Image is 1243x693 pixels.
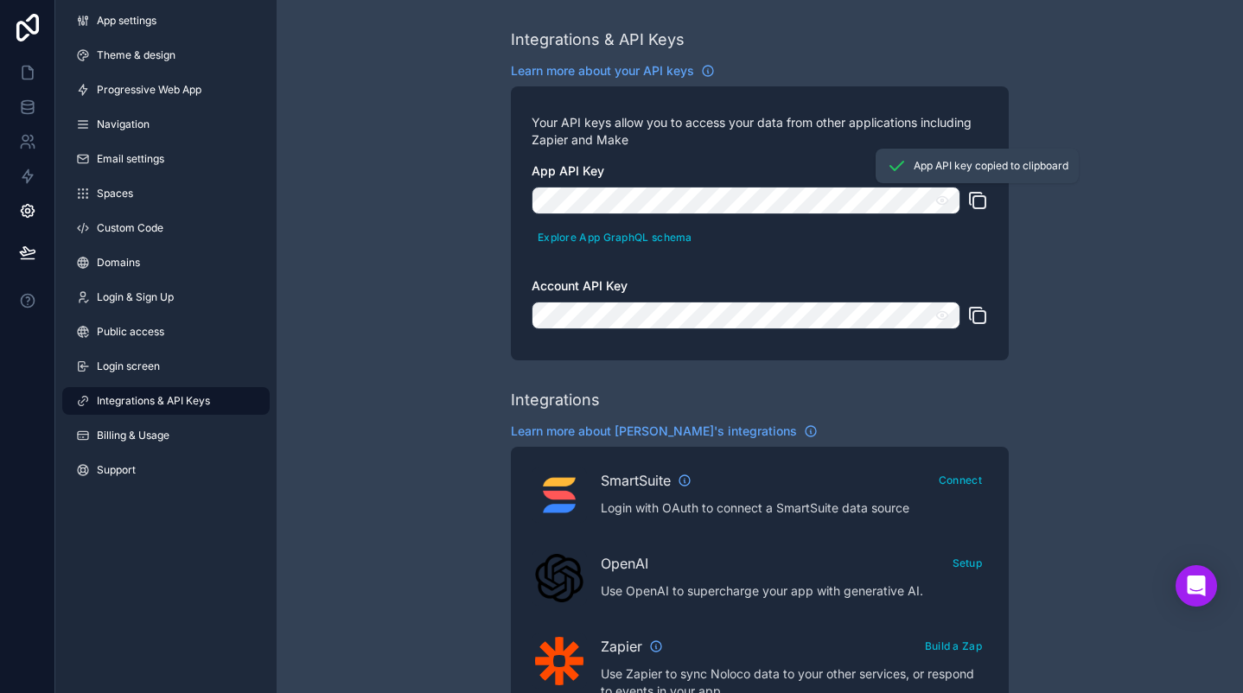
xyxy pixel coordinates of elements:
span: Zapier [601,636,642,657]
div: Integrations [511,388,600,412]
span: App API key copied to clipboard [914,159,1068,173]
span: Spaces [97,187,133,200]
div: Integrations & API Keys [511,28,685,52]
span: Integrations & API Keys [97,394,210,408]
a: Learn more about [PERSON_NAME]'s integrations [511,423,818,440]
img: Zapier [535,637,583,685]
span: Custom Code [97,221,163,235]
a: Support [62,456,270,484]
a: Spaces [62,180,270,207]
img: SmartSuite [535,471,583,519]
span: Public access [97,325,164,339]
span: App settings [97,14,156,28]
span: SmartSuite [601,470,671,491]
span: Domains [97,256,140,270]
a: Email settings [62,145,270,173]
span: Billing & Usage [97,429,169,442]
a: Progressive Web App [62,76,270,104]
span: Progressive Web App [97,83,201,97]
a: Explore App GraphQL schema [532,227,698,245]
a: Billing & Usage [62,422,270,449]
a: Connect [933,470,988,487]
a: Build a Zap [919,636,988,653]
a: Login & Sign Up [62,283,270,311]
span: Learn more about [PERSON_NAME]'s integrations [511,423,797,440]
button: Setup [947,550,989,575]
a: App settings [62,7,270,35]
span: Support [97,463,136,477]
p: Login with OAuth to connect a SmartSuite data source [601,499,988,517]
div: Öppna Intercom Messenger [1176,565,1217,607]
a: Theme & design [62,41,270,69]
span: Theme & design [97,48,175,62]
span: Learn more about your API keys [511,62,694,79]
a: Custom Code [62,214,270,242]
p: Use OpenAI to supercharge your app with generative AI. [601,582,988,600]
button: Build a Zap [919,633,988,658]
span: Email settings [97,152,164,166]
a: Domains [62,249,270,277]
span: Login & Sign Up [97,290,174,304]
a: Integrations & API Keys [62,387,270,415]
span: OpenAI [601,553,648,574]
a: Setup [947,553,989,570]
a: Public access [62,318,270,346]
button: Connect [933,467,988,493]
span: Navigation [97,118,150,131]
span: App API Key [532,163,604,178]
button: Explore App GraphQL schema [532,225,698,250]
a: Navigation [62,111,270,138]
p: Your API keys allow you to access your data from other applications including Zapier and Make [532,114,988,149]
span: Login screen [97,359,160,373]
span: Account API Key [532,278,628,293]
img: OpenAI [535,554,583,602]
a: Learn more about your API keys [511,62,715,79]
a: Login screen [62,353,270,380]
